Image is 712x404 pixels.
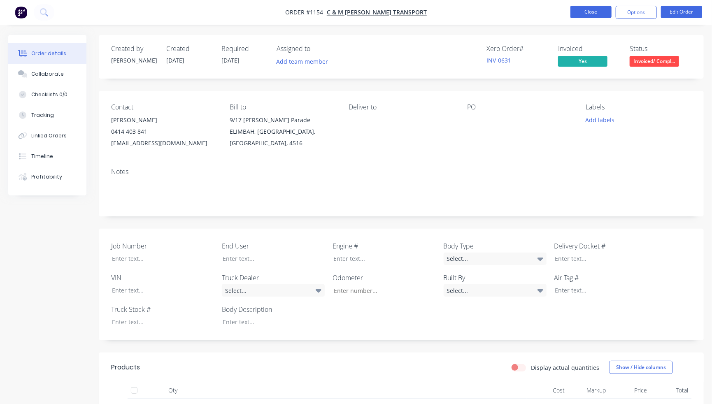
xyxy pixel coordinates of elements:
[486,56,511,64] a: INV-0631
[111,45,156,53] div: Created by
[230,114,335,126] div: 9/17 [PERSON_NAME] Parade
[467,103,572,111] div: PO
[272,56,333,67] button: Add team member
[31,50,66,57] div: Order details
[31,173,62,181] div: Profitability
[111,114,216,149] div: [PERSON_NAME]0414 403 841[EMAIL_ADDRESS][DOMAIN_NAME]
[230,126,335,149] div: ELIMBAH, [GEOGRAPHIC_DATA], [GEOGRAPHIC_DATA], 4516
[8,105,86,125] button: Tracking
[166,45,212,53] div: Created
[581,114,619,125] button: Add labels
[148,382,198,399] div: Qty
[558,45,620,53] div: Invoiced
[222,284,325,297] div: Select...
[31,70,64,78] div: Collaborate
[349,103,454,111] div: Deliver to
[31,91,67,98] div: Checklists 0/0
[111,103,216,111] div: Contact
[8,167,86,187] button: Profitability
[31,111,54,119] div: Tracking
[111,114,216,126] div: [PERSON_NAME]
[570,6,612,18] button: Close
[609,382,650,399] div: Price
[230,103,335,111] div: Bill to
[558,56,607,66] span: Yes
[486,45,548,53] div: Xero Order #
[111,241,214,251] label: Job Number
[444,273,547,283] label: Built By
[166,56,184,64] span: [DATE]
[527,382,568,399] div: Cost
[327,284,435,297] input: Enter number...
[630,56,679,66] span: Invoiced/ Compl...
[111,273,214,283] label: VIN
[8,43,86,64] button: Order details
[31,153,53,160] div: Timeline
[554,273,657,283] label: Air Tag #
[327,9,427,16] a: C & M [PERSON_NAME] Transport
[111,168,691,176] div: Notes
[444,253,547,265] div: Select...
[531,363,599,372] label: Display actual quantities
[111,56,156,65] div: [PERSON_NAME]
[31,132,67,139] div: Linked Orders
[8,84,86,105] button: Checklists 0/0
[230,114,335,149] div: 9/17 [PERSON_NAME] ParadeELIMBAH, [GEOGRAPHIC_DATA], [GEOGRAPHIC_DATA], 4516
[222,241,325,251] label: End User
[8,125,86,146] button: Linked Orders
[650,382,691,399] div: Total
[222,273,325,283] label: Truck Dealer
[568,382,609,399] div: Markup
[586,103,691,111] div: Labels
[277,45,359,53] div: Assigned to
[221,45,267,53] div: Required
[333,273,435,283] label: Odometer
[8,64,86,84] button: Collaborate
[111,362,140,372] div: Products
[8,146,86,167] button: Timeline
[444,284,547,297] div: Select...
[285,9,327,16] span: Order #1154 -
[630,56,679,68] button: Invoiced/ Compl...
[661,6,702,18] button: Edit Order
[222,304,325,314] label: Body Description
[111,126,216,137] div: 0414 403 841
[111,304,214,314] label: Truck Stock #
[616,6,657,19] button: Options
[333,241,435,251] label: Engine #
[221,56,240,64] span: [DATE]
[609,361,673,374] button: Show / Hide columns
[15,6,27,19] img: Factory
[444,241,547,251] label: Body Type
[111,137,216,149] div: [EMAIL_ADDRESS][DOMAIN_NAME]
[630,45,691,53] div: Status
[277,56,333,67] button: Add team member
[554,241,657,251] label: Delivery Docket #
